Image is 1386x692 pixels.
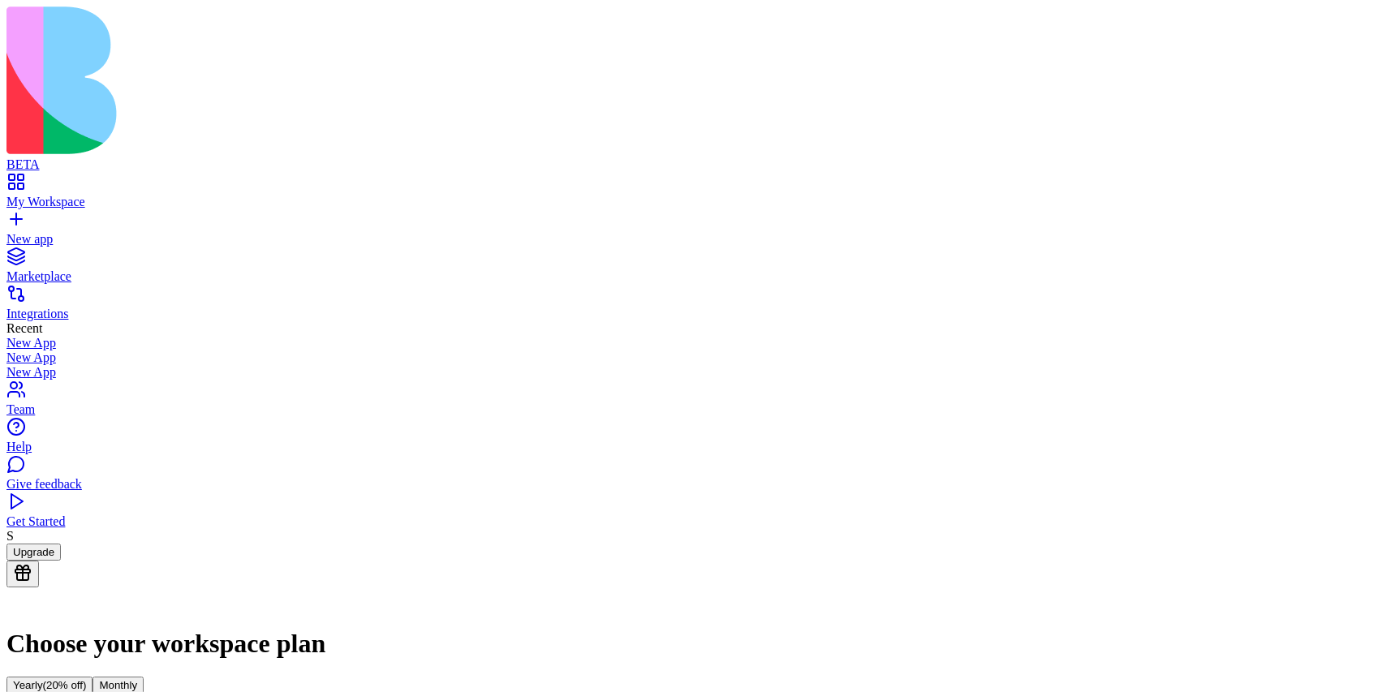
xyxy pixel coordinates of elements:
a: Help [6,425,1380,454]
a: New App [6,350,1380,365]
a: New app [6,217,1380,247]
button: Upgrade [6,544,61,561]
span: (20% off) [43,679,87,691]
a: Integrations [6,292,1380,321]
a: Upgrade [6,544,61,558]
div: Help [6,440,1380,454]
div: Give feedback [6,477,1380,492]
div: Team [6,402,1380,417]
h1: Choose your workspace plan [6,629,1380,659]
a: New App [6,336,1380,350]
div: My Workspace [6,195,1380,209]
a: BETA [6,143,1380,172]
a: Get Started [6,500,1380,529]
img: logo [6,6,659,154]
a: New App [6,365,1380,380]
a: Team [6,388,1380,417]
div: Integrations [6,307,1380,321]
div: New app [6,232,1380,247]
span: Recent [6,321,42,335]
a: Marketplace [6,255,1380,284]
div: Marketplace [6,269,1380,284]
a: My Workspace [6,180,1380,209]
div: BETA [6,157,1380,172]
div: Get Started [6,514,1380,529]
span: S [6,529,14,543]
a: Give feedback [6,462,1380,492]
